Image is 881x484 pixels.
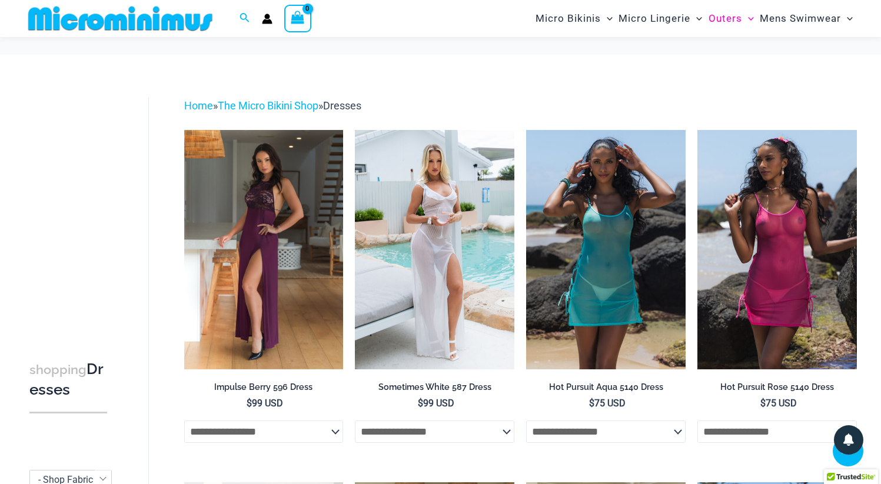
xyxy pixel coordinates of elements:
[355,130,514,369] a: Sometimes White 587 Dress 08Sometimes White 587 Dress 09Sometimes White 587 Dress 09
[184,99,361,112] span: » »
[742,4,754,34] span: Menu Toggle
[418,398,454,409] bdi: 99 USD
[697,382,857,393] h2: Hot Pursuit Rose 5140 Dress
[323,99,361,112] span: Dresses
[616,4,705,34] a: Micro LingerieMenu ToggleMenu Toggle
[760,4,841,34] span: Mens Swimwear
[262,14,272,24] a: Account icon link
[29,359,107,400] h3: Dresses
[247,398,252,409] span: $
[760,398,797,409] bdi: 75 USD
[29,362,87,377] span: shopping
[184,382,344,397] a: Impulse Berry 596 Dress
[619,4,690,34] span: Micro Lingerie
[589,398,626,409] bdi: 75 USD
[531,2,857,35] nav: Site Navigation
[184,99,213,112] a: Home
[240,11,250,26] a: Search icon link
[526,382,686,397] a: Hot Pursuit Aqua 5140 Dress
[841,4,853,34] span: Menu Toggle
[536,4,601,34] span: Micro Bikinis
[690,4,702,34] span: Menu Toggle
[284,5,311,32] a: View Shopping Cart, empty
[526,130,686,369] img: Hot Pursuit Aqua 5140 Dress 01
[218,99,318,112] a: The Micro Bikini Shop
[355,382,514,397] a: Sometimes White 587 Dress
[709,4,742,34] span: Outers
[526,130,686,369] a: Hot Pursuit Aqua 5140 Dress 01Hot Pursuit Aqua 5140 Dress 06Hot Pursuit Aqua 5140 Dress 06
[184,130,344,369] img: Impulse Berry 596 Dress 02
[589,398,594,409] span: $
[697,130,857,369] a: Hot Pursuit Rose 5140 Dress 01Hot Pursuit Rose 5140 Dress 12Hot Pursuit Rose 5140 Dress 12
[697,382,857,397] a: Hot Pursuit Rose 5140 Dress
[697,130,857,369] img: Hot Pursuit Rose 5140 Dress 01
[533,4,616,34] a: Micro BikinisMenu ToggleMenu Toggle
[706,4,757,34] a: OutersMenu ToggleMenu Toggle
[184,382,344,393] h2: Impulse Berry 596 Dress
[24,5,217,32] img: MM SHOP LOGO FLAT
[760,398,766,409] span: $
[355,130,514,369] img: Sometimes White 587 Dress 08
[757,4,856,34] a: Mens SwimwearMenu ToggleMenu Toggle
[29,88,135,323] iframe: TrustedSite Certified
[355,382,514,393] h2: Sometimes White 587 Dress
[526,382,686,393] h2: Hot Pursuit Aqua 5140 Dress
[184,130,344,369] a: Impulse Berry 596 Dress 02Impulse Berry 596 Dress 03Impulse Berry 596 Dress 03
[418,398,423,409] span: $
[247,398,283,409] bdi: 99 USD
[601,4,613,34] span: Menu Toggle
